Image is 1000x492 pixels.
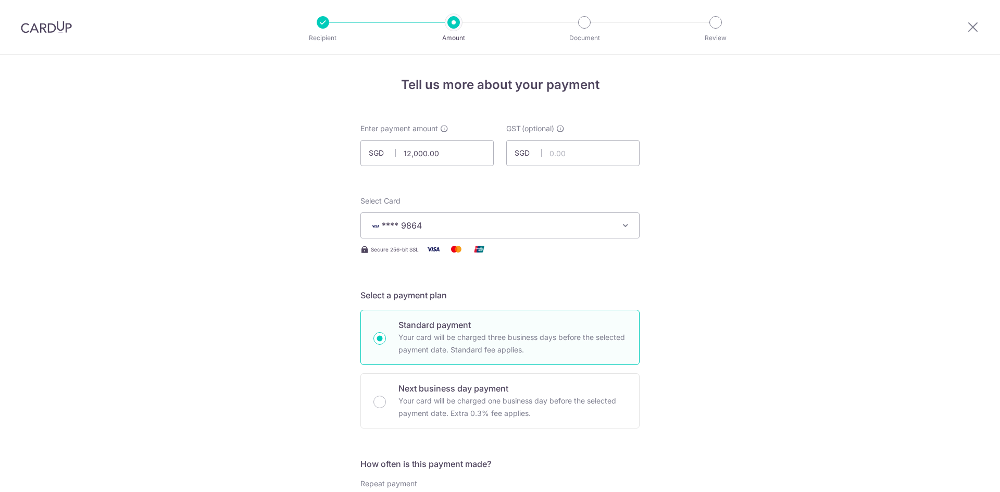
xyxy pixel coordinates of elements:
[360,196,401,205] span: translation missing: en.payables.payment_networks.credit_card.summary.labels.select_card
[469,243,490,256] img: Union Pay
[360,123,438,134] span: Enter payment amount
[546,33,623,43] p: Document
[398,319,627,331] p: Standard payment
[506,123,521,134] span: GST
[446,243,467,256] img: Mastercard
[522,123,554,134] span: (optional)
[360,140,494,166] input: 0.00
[423,243,444,256] img: Visa
[371,245,419,254] span: Secure 256-bit SSL
[284,33,361,43] p: Recipient
[398,395,627,420] p: Your card will be charged one business day before the selected payment date. Extra 0.3% fee applies.
[398,382,627,395] p: Next business day payment
[360,458,640,470] h5: How often is this payment made?
[360,75,640,94] h4: Tell us more about your payment
[506,140,640,166] input: 0.00
[415,33,492,43] p: Amount
[515,148,542,158] span: SGD
[677,33,754,43] p: Review
[360,289,640,301] h5: Select a payment plan
[360,478,417,489] label: Repeat payment
[369,148,396,158] span: SGD
[398,331,627,356] p: Your card will be charged three business days before the selected payment date. Standard fee appl...
[21,21,72,33] img: CardUp
[369,222,382,230] img: VISA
